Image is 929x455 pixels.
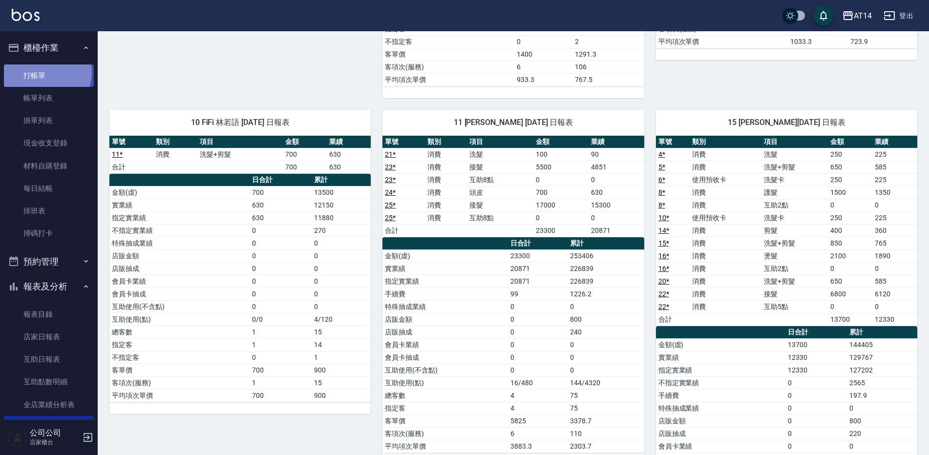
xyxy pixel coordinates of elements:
[312,262,371,275] td: 0
[690,148,761,161] td: 消費
[382,249,508,262] td: 金額(虛)
[382,48,514,61] td: 客單價
[382,364,508,376] td: 互助使用(不含點)
[880,7,917,25] button: 登出
[838,6,876,26] button: AT14
[4,393,94,416] a: 全店業績分析表
[847,376,917,389] td: 2565
[847,338,917,351] td: 144405
[690,199,761,211] td: 消費
[250,249,312,262] td: 0
[508,326,568,338] td: 0
[121,118,359,127] span: 10 FiFi 林若語 [DATE] 日報表
[828,186,873,199] td: 1500
[508,440,568,453] td: 3883.3
[690,262,761,275] td: 消費
[467,186,533,199] td: 頭皮
[4,371,94,393] a: 互助點數明細
[828,211,873,224] td: 250
[250,262,312,275] td: 0
[847,427,917,440] td: 220
[312,351,371,364] td: 1
[508,300,568,313] td: 0
[533,173,589,186] td: 0
[690,136,761,148] th: 類別
[312,364,371,376] td: 900
[589,211,644,224] td: 0
[828,237,873,249] td: 850
[690,275,761,288] td: 消費
[761,211,828,224] td: 洗髮卡
[250,326,312,338] td: 1
[4,64,94,87] a: 打帳單
[4,155,94,177] a: 材料自購登錄
[872,262,917,275] td: 0
[109,338,250,351] td: 指定客
[828,224,873,237] td: 400
[785,351,847,364] td: 12330
[690,300,761,313] td: 消費
[4,177,94,200] a: 每日結帳
[656,414,786,427] td: 店販金額
[828,313,873,326] td: 13700
[109,136,153,148] th: 單號
[761,224,828,237] td: 剪髮
[568,288,644,300] td: 1226.2
[847,364,917,376] td: 127202
[854,10,872,22] div: AT14
[109,224,250,237] td: 不指定實業績
[572,61,644,73] td: 106
[656,376,786,389] td: 不指定實業績
[312,389,371,402] td: 900
[312,186,371,199] td: 13500
[197,136,283,148] th: 項目
[656,402,786,414] td: 特殊抽成業績
[568,275,644,288] td: 226839
[312,174,371,186] th: 累計
[250,211,312,224] td: 630
[847,389,917,402] td: 197.9
[425,161,467,173] td: 消費
[4,109,94,132] a: 掛單列表
[425,136,467,148] th: 類別
[109,237,250,249] td: 特殊抽成業績
[382,136,644,237] table: a dense table
[785,376,847,389] td: 0
[761,161,828,173] td: 洗髮+剪髮
[828,136,873,148] th: 金額
[848,35,917,48] td: 723.9
[847,402,917,414] td: 0
[847,414,917,427] td: 800
[568,237,644,250] th: 累計
[467,211,533,224] td: 互助8點
[656,136,917,326] table: a dense table
[533,199,589,211] td: 17000
[828,300,873,313] td: 0
[785,389,847,402] td: 0
[382,414,508,427] td: 客單價
[4,200,94,222] a: 排班表
[828,161,873,173] td: 650
[589,224,644,237] td: 20871
[109,288,250,300] td: 會員卡抽成
[109,389,250,402] td: 平均項次單價
[533,211,589,224] td: 0
[312,376,371,389] td: 15
[382,73,514,86] td: 平均項次單價
[30,438,80,447] p: 店家櫃台
[508,262,568,275] td: 20871
[312,338,371,351] td: 14
[109,351,250,364] td: 不指定客
[872,136,917,148] th: 業績
[589,148,644,161] td: 90
[109,199,250,211] td: 實業績
[4,222,94,245] a: 掃碼打卡
[382,389,508,402] td: 總客數
[508,275,568,288] td: 20871
[656,136,690,148] th: 單號
[250,389,312,402] td: 700
[312,300,371,313] td: 0
[382,136,424,148] th: 單號
[382,338,508,351] td: 會員卡業績
[250,288,312,300] td: 0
